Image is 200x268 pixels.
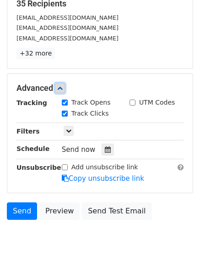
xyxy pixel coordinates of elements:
[16,145,49,152] strong: Schedule
[62,174,144,183] a: Copy unsubscribe link
[16,14,119,21] small: [EMAIL_ADDRESS][DOMAIN_NAME]
[82,202,151,220] a: Send Test Email
[7,202,37,220] a: Send
[71,109,109,118] label: Track Clicks
[16,35,119,42] small: [EMAIL_ADDRESS][DOMAIN_NAME]
[139,98,175,107] label: UTM Codes
[62,145,96,154] span: Send now
[16,99,47,106] strong: Tracking
[39,202,80,220] a: Preview
[16,48,55,59] a: +32 more
[71,162,138,172] label: Add unsubscribe link
[154,224,200,268] iframe: Chat Widget
[16,128,40,135] strong: Filters
[16,24,119,31] small: [EMAIL_ADDRESS][DOMAIN_NAME]
[16,83,184,93] h5: Advanced
[71,98,111,107] label: Track Opens
[16,164,61,171] strong: Unsubscribe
